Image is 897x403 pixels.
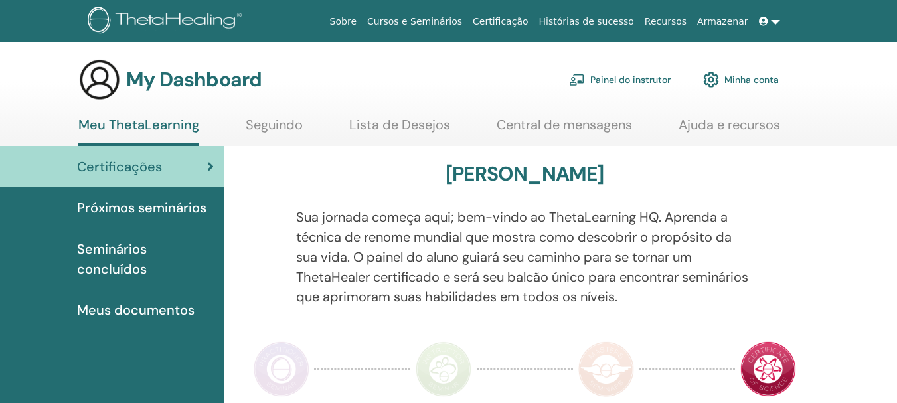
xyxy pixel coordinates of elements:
a: Seguindo [246,117,303,143]
a: Painel do instrutor [569,65,671,94]
a: Central de mensagens [497,117,632,143]
a: Armazenar [692,9,753,34]
img: Practitioner [254,341,309,397]
span: Certificações [77,157,162,177]
span: Seminários concluídos [77,239,214,279]
a: Certificação [467,9,533,34]
a: Sobre [325,9,362,34]
img: chalkboard-teacher.svg [569,74,585,86]
img: logo.png [88,7,246,37]
a: Ajuda e recursos [679,117,780,143]
span: Meus documentos [77,300,195,320]
h3: My Dashboard [126,68,262,92]
img: Master [578,341,634,397]
a: Meu ThetaLearning [78,117,199,146]
a: Histórias de sucesso [534,9,639,34]
a: Cursos e Seminários [362,9,467,34]
a: Lista de Desejos [349,117,450,143]
a: Recursos [639,9,692,34]
img: Certificate of Science [740,341,796,397]
span: Próximos seminários [77,198,206,218]
img: Instructor [416,341,471,397]
img: cog.svg [703,68,719,91]
p: Sua jornada começa aqui; bem-vindo ao ThetaLearning HQ. Aprenda a técnica de renome mundial que m... [296,207,754,307]
h3: [PERSON_NAME] [446,162,604,186]
a: Minha conta [703,65,779,94]
img: generic-user-icon.jpg [78,58,121,101]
